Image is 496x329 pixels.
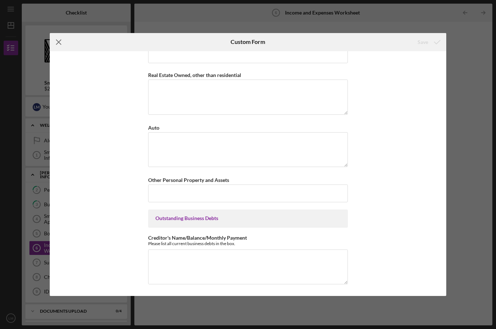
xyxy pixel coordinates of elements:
[148,72,241,78] label: Real Estate Owned, other than residential
[155,215,341,221] div: Outstanding Business Debts
[148,177,229,183] label: Other Personal Property and Assets
[148,235,247,241] label: Creditor's Name/Balance/Monthly Payment
[148,125,159,131] label: Auto
[148,241,348,246] div: Please list all current business debts in the box.
[410,35,446,49] button: Save
[418,35,428,49] div: Save
[231,38,265,45] h6: Custom Form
